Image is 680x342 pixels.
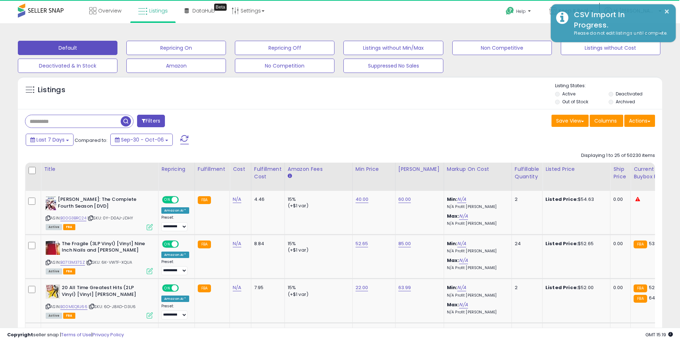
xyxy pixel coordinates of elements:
[18,41,117,55] button: Default
[594,117,617,124] span: Columns
[447,284,458,291] b: Min:
[161,259,189,276] div: Preset:
[561,41,660,55] button: Listings without Cost
[288,196,347,203] div: 15%
[444,163,512,191] th: The percentage added to the cost of goods (COGS) that forms the calculator for Min & Max prices.
[452,41,552,55] button: Non Competitive
[288,173,292,179] small: Amazon Fees.
[233,196,241,203] a: N/A
[447,310,506,315] p: N/A Profit [PERSON_NAME]
[505,6,514,15] i: Get Help
[569,10,670,30] div: CSV Import In Progress.
[126,41,226,55] button: Repricing On
[288,241,347,247] div: 15%
[500,1,538,23] a: Help
[613,196,625,203] div: 0.00
[649,284,655,291] span: 52
[545,196,578,203] b: Listed Price:
[459,213,468,220] a: N/A
[61,331,91,338] a: Terms of Use
[198,165,227,173] div: Fulfillment
[126,59,226,73] button: Amazon
[288,291,347,298] div: (+$1 var)
[149,7,168,14] span: Listings
[613,165,628,180] div: Ship Price
[46,196,153,229] div: ASIN:
[89,304,136,309] span: | SKU: 6O-J8AD-D3U6
[649,240,662,247] span: 53.05
[515,241,537,247] div: 24
[447,221,506,226] p: N/A Profit [PERSON_NAME]
[634,165,670,180] div: Current Buybox Price
[7,331,33,338] strong: Copyright
[63,313,75,319] span: FBA
[192,7,215,14] span: DataHub
[75,137,107,144] span: Compared to:
[398,165,441,173] div: [PERSON_NAME]
[457,240,466,247] a: N/A
[60,215,86,221] a: B00G3BRC24
[288,203,347,209] div: (+$1 var)
[26,134,74,146] button: Last 7 Days
[235,59,334,73] button: No Competition
[46,196,56,210] img: 51pK1pAY4ML._SL40_.jpg
[645,331,673,338] span: 2025-10-14 15:19 GMT
[545,165,607,173] div: Listed Price
[110,134,173,146] button: Sep-30 - Oct-06
[288,284,347,291] div: 15%
[545,284,605,291] div: $52.00
[516,8,526,14] span: Help
[233,284,241,291] a: N/A
[254,165,282,180] div: Fulfillment Cost
[649,294,662,301] span: 64.08
[356,284,368,291] a: 22.00
[545,240,578,247] b: Listed Price:
[515,284,537,291] div: 2
[288,165,349,173] div: Amazon Fees
[87,215,133,221] span: | SKU: 0Y-D0AJ-JDHY
[163,285,172,291] span: ON
[551,115,589,127] button: Save View
[356,165,392,173] div: Min Price
[163,197,172,203] span: ON
[447,266,506,271] p: N/A Profit [PERSON_NAME]
[46,313,62,319] span: All listings currently available for purchase on Amazon
[214,4,227,11] div: Tooltip anchor
[634,284,647,292] small: FBA
[46,284,153,318] div: ASIN:
[562,99,588,105] label: Out of Stock
[447,249,506,254] p: N/A Profit [PERSON_NAME]
[459,257,468,264] a: N/A
[121,136,164,143] span: Sep-30 - Oct-06
[46,224,62,230] span: All listings currently available for purchase on Amazon
[447,213,459,219] b: Max:
[254,284,279,291] div: 7.95
[163,241,172,247] span: ON
[137,115,165,127] button: Filters
[58,196,145,211] b: [PERSON_NAME]: The Complete Fourth Season [DVD]
[562,91,575,97] label: Active
[161,304,189,320] div: Preset:
[447,293,506,298] p: N/A Profit [PERSON_NAME]
[398,196,411,203] a: 60.00
[447,204,506,209] p: N/A Profit [PERSON_NAME]
[7,332,124,338] div: seller snap | |
[46,284,60,299] img: 61FmPfg329L._SL40_.jpg
[161,252,189,258] div: Amazon AI *
[60,304,87,310] a: B00MEQRJ66
[447,165,509,173] div: Markup on Cost
[616,99,635,105] label: Archived
[233,165,248,173] div: Cost
[46,241,153,274] div: ASIN:
[634,241,647,248] small: FBA
[457,284,466,291] a: N/A
[161,296,189,302] div: Amazon AI *
[38,85,65,95] h5: Listings
[343,41,443,55] button: Listings without Min/Max
[569,30,670,37] div: Please do not edit listings until complete.
[63,268,75,274] span: FBA
[198,284,211,292] small: FBA
[198,241,211,248] small: FBA
[233,240,241,247] a: N/A
[178,197,189,203] span: OFF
